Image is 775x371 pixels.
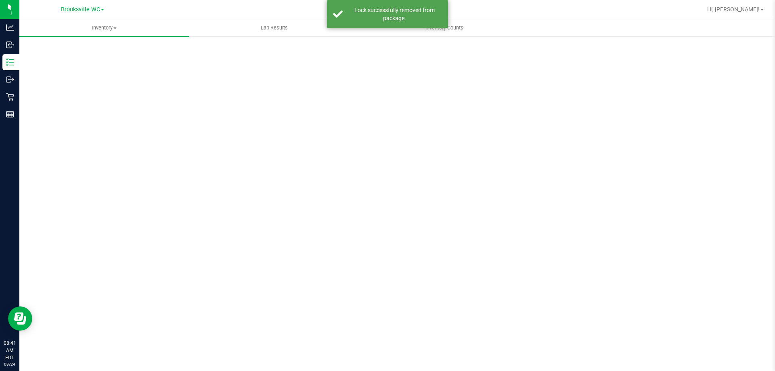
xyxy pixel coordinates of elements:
[4,340,16,361] p: 08:41 AM EDT
[6,23,14,31] inline-svg: Analytics
[4,361,16,367] p: 09/24
[6,110,14,118] inline-svg: Reports
[61,6,100,13] span: Brooksville WC
[250,24,299,31] span: Lab Results
[19,24,189,31] span: Inventory
[707,6,760,13] span: Hi, [PERSON_NAME]!
[347,6,442,22] div: Lock successfully removed from package.
[189,19,359,36] a: Lab Results
[6,58,14,66] inline-svg: Inventory
[6,75,14,84] inline-svg: Outbound
[8,306,32,331] iframe: Resource center
[6,93,14,101] inline-svg: Retail
[6,41,14,49] inline-svg: Inbound
[19,19,189,36] a: Inventory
